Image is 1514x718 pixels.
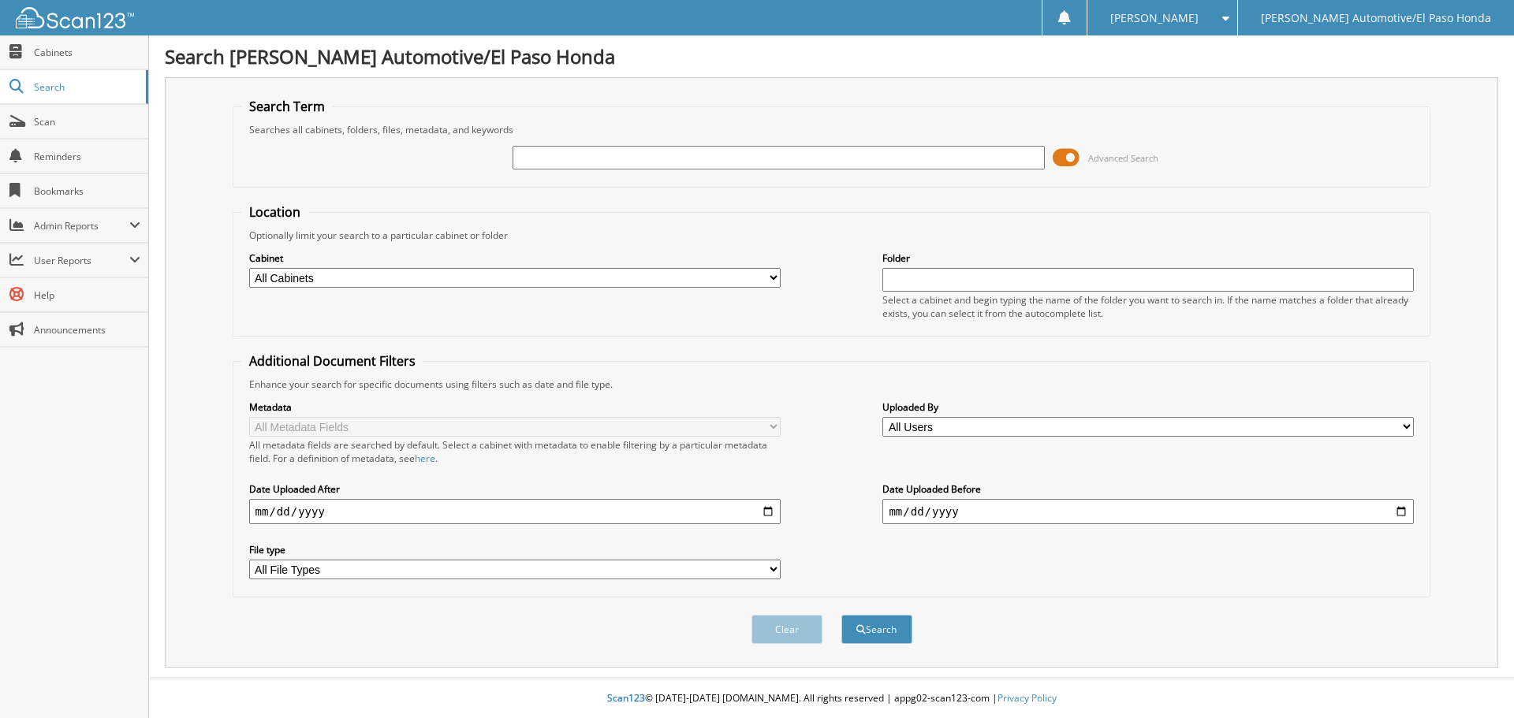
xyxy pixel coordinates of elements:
[249,438,781,465] div: All metadata fields are searched by default. Select a cabinet with metadata to enable filtering b...
[34,150,140,163] span: Reminders
[882,293,1414,320] div: Select a cabinet and begin typing the name of the folder you want to search in. If the name match...
[34,46,140,59] span: Cabinets
[16,7,134,28] img: scan123-logo-white.svg
[607,691,645,705] span: Scan123
[241,123,1423,136] div: Searches all cabinets, folders, files, metadata, and keywords
[751,615,822,644] button: Clear
[34,115,140,128] span: Scan
[882,482,1414,496] label: Date Uploaded Before
[241,98,333,115] legend: Search Term
[34,219,129,233] span: Admin Reports
[34,288,140,302] span: Help
[249,499,781,524] input: start
[1261,13,1491,23] span: [PERSON_NAME] Automotive/El Paso Honda
[34,80,138,94] span: Search
[249,400,781,414] label: Metadata
[1110,13,1199,23] span: [PERSON_NAME]
[34,254,129,267] span: User Reports
[165,43,1498,69] h1: Search [PERSON_NAME] Automotive/El Paso Honda
[882,400,1414,414] label: Uploaded By
[882,499,1414,524] input: end
[34,323,140,337] span: Announcements
[241,229,1423,242] div: Optionally limit your search to a particular cabinet or folder
[34,184,140,198] span: Bookmarks
[241,203,308,221] legend: Location
[249,543,781,556] label: File type
[998,691,1057,705] a: Privacy Policy
[241,378,1423,391] div: Enhance your search for specific documents using filters such as date and file type.
[249,251,781,265] label: Cabinet
[149,679,1514,718] div: © [DATE]-[DATE] [DOMAIN_NAME]. All rights reserved | appg02-scan123-com |
[249,482,781,496] label: Date Uploaded After
[1088,152,1158,164] span: Advanced Search
[415,452,435,465] a: here
[882,251,1414,265] label: Folder
[241,352,423,370] legend: Additional Document Filters
[841,615,912,644] button: Search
